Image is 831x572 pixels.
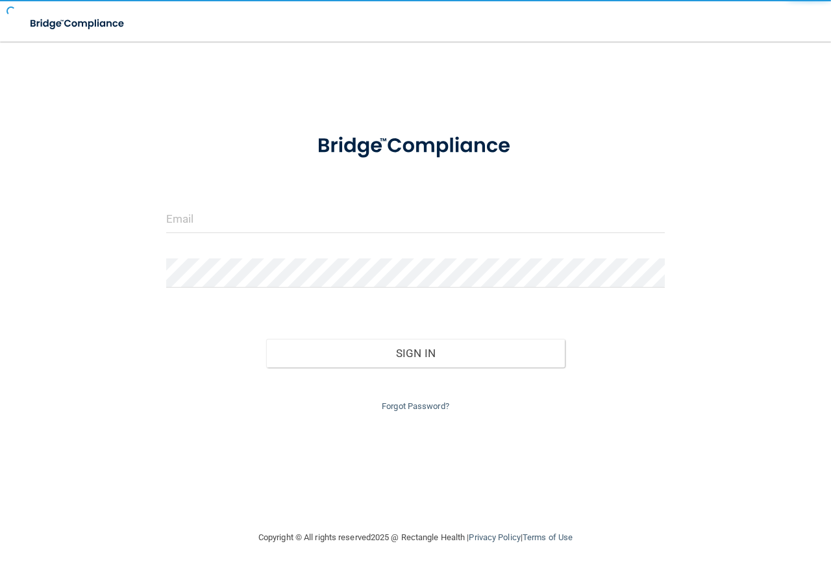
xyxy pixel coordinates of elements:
img: bridge_compliance_login_screen.278c3ca4.svg [296,119,536,173]
button: Sign In [266,339,565,367]
img: bridge_compliance_login_screen.278c3ca4.svg [19,10,136,37]
a: Terms of Use [523,532,573,542]
div: Copyright © All rights reserved 2025 @ Rectangle Health | | [179,517,652,558]
a: Forgot Password? [382,401,449,411]
a: Privacy Policy [469,532,520,542]
input: Email [166,204,665,233]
